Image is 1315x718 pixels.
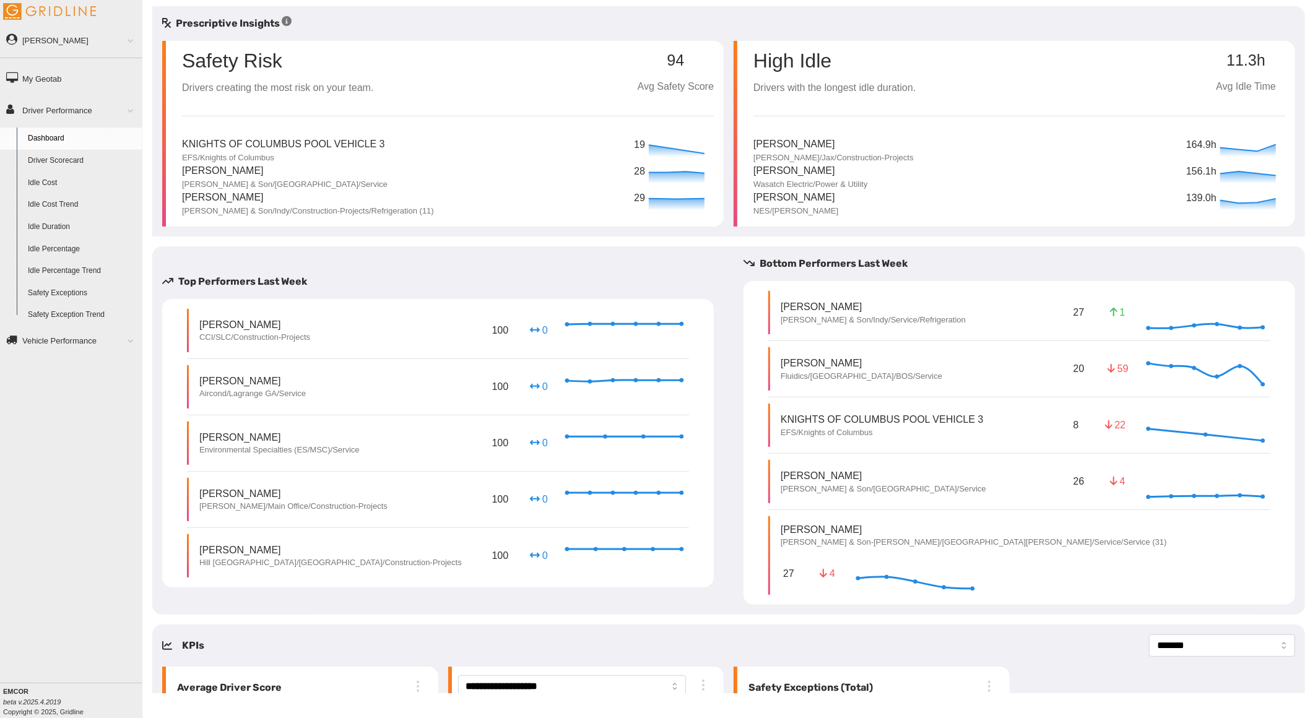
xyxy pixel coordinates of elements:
[1105,418,1125,432] p: 22
[182,137,384,152] p: Knights of Columbus Pool Vehicle 3
[199,332,310,343] p: CCI/SLC/Construction-Projects
[182,152,384,163] p: EFS/Knights of Columbus
[22,216,142,238] a: Idle Duration
[638,79,714,95] p: Avg Safety Score
[22,282,142,305] a: Safety Exceptions
[162,16,292,31] h5: Prescriptive Insights
[1071,359,1087,378] p: 20
[182,190,434,205] p: [PERSON_NAME]
[781,469,986,483] p: [PERSON_NAME]
[781,314,966,326] p: [PERSON_NAME] & Son/Indy/Service/Refrigeration
[529,548,549,563] p: 0
[3,3,96,20] img: Gridline
[1186,137,1217,153] p: 164.9h
[817,566,837,581] p: 4
[490,377,511,396] p: 100
[1186,191,1217,206] p: 139.0h
[1207,52,1285,69] p: 11.3h
[172,680,282,695] h6: Average Driver Score
[753,179,867,190] p: Wasatch Electric/Power & Utility
[1186,164,1217,179] p: 156.1h
[1071,415,1082,435] p: 8
[3,698,61,706] i: beta v.2025.4.2019
[22,172,142,194] a: Idle Cost
[781,427,983,438] p: EFS/Knights of Columbus
[1207,79,1285,95] p: Avg Idle Time
[781,356,942,370] p: [PERSON_NAME]
[744,680,873,695] h6: Safety Exceptions (Total)
[22,128,142,150] a: Dashboard
[781,564,797,583] p: 27
[753,51,916,71] p: High Idle
[634,164,646,179] p: 28
[182,179,388,190] p: [PERSON_NAME] & Son/[GEOGRAPHIC_DATA]/Service
[182,80,373,96] p: Drivers creating the most risk on your team.
[781,371,942,382] p: Fluidics/[GEOGRAPHIC_DATA]/BOS/Service
[22,150,142,172] a: Driver Scorecard
[781,537,1167,548] p: [PERSON_NAME] & Son-[PERSON_NAME]/[GEOGRAPHIC_DATA][PERSON_NAME]/Service/Service (31)
[490,490,511,509] p: 100
[753,163,867,179] p: [PERSON_NAME]
[529,323,549,337] p: 0
[22,260,142,282] a: Idle Percentage Trend
[744,256,1305,271] h5: Bottom Performers Last Week
[634,191,646,206] p: 29
[199,543,462,557] p: [PERSON_NAME]
[753,152,914,163] p: [PERSON_NAME]/Jax/Construction-Projects
[199,430,360,444] p: [PERSON_NAME]
[529,436,549,450] p: 0
[781,300,966,314] p: [PERSON_NAME]
[753,190,838,205] p: [PERSON_NAME]
[1071,472,1087,491] p: 26
[182,638,204,653] h5: KPIs
[638,52,714,69] p: 94
[781,483,986,495] p: [PERSON_NAME] & Son/[GEOGRAPHIC_DATA]/Service
[22,194,142,216] a: Idle Cost Trend
[753,205,838,217] p: NES/[PERSON_NAME]
[1108,361,1127,376] p: 59
[22,304,142,326] a: Safety Exception Trend
[781,522,1167,537] p: [PERSON_NAME]
[3,688,28,695] b: EMCOR
[1108,474,1127,488] p: 4
[1071,303,1087,322] p: 27
[529,379,549,394] p: 0
[199,388,306,399] p: Aircond/Lagrange GA/Service
[199,374,306,388] p: [PERSON_NAME]
[199,557,462,568] p: Hill [GEOGRAPHIC_DATA]/[GEOGRAPHIC_DATA]/Construction-Projects
[199,501,388,512] p: [PERSON_NAME]/Main Office/Construction-Projects
[22,238,142,261] a: Idle Percentage
[1108,305,1127,319] p: 1
[490,321,511,340] p: 100
[753,137,914,152] p: [PERSON_NAME]
[199,487,388,501] p: [PERSON_NAME]
[490,546,511,565] p: 100
[199,318,310,332] p: [PERSON_NAME]
[182,205,434,217] p: [PERSON_NAME] & Son/Indy/Construction-Projects/Refrigeration (11)
[3,686,142,717] div: Copyright © 2025, Gridline
[781,412,983,426] p: Knights of Columbus Pool Vehicle 3
[162,274,724,289] h5: Top Performers Last Week
[182,51,282,71] p: Safety Risk
[182,163,388,179] p: [PERSON_NAME]
[753,80,916,96] p: Drivers with the longest idle duration.
[634,137,646,153] p: 19
[490,433,511,452] p: 100
[199,444,360,456] p: Environmental Specialties (ES/MSC)/Service
[529,492,549,506] p: 0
